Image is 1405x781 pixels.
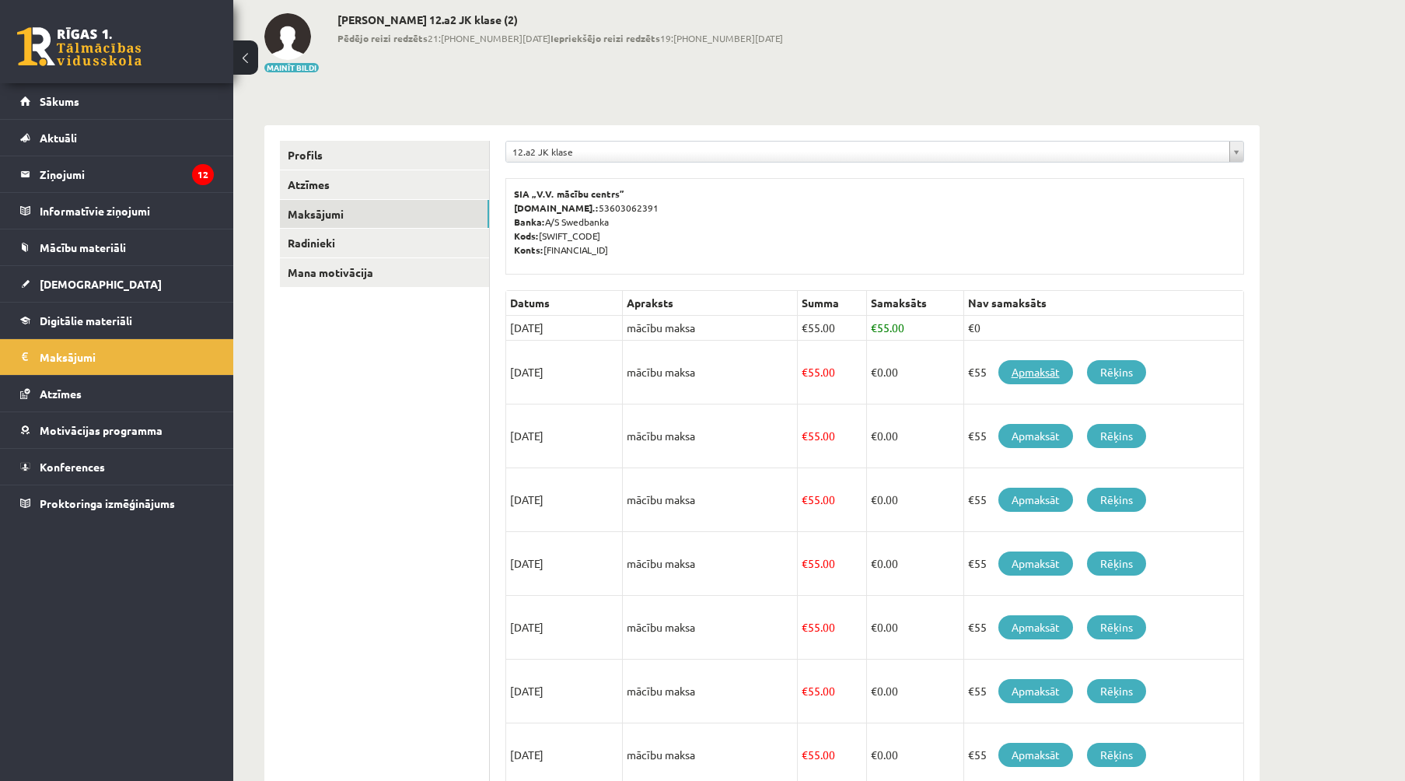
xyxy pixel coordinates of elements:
[514,187,625,200] b: SIA „V.V. mācību centrs”
[192,164,214,185] i: 12
[871,748,877,762] span: €
[798,405,867,468] td: 55.00
[20,376,214,412] a: Atzīmes
[40,240,126,254] span: Mācību materiāli
[798,532,867,596] td: 55.00
[802,620,808,634] span: €
[998,552,1073,576] a: Apmaksāt
[506,468,623,532] td: [DATE]
[337,32,428,44] b: Pēdējo reizi redzēts
[40,496,175,510] span: Proktoringa izmēģinājums
[506,660,623,723] td: [DATE]
[623,468,798,532] td: mācību maksa
[20,449,214,485] a: Konferences
[866,291,963,316] th: Samaksāts
[20,485,214,521] a: Proktoringa izmēģinājums
[280,200,489,229] a: Maksājumi
[40,460,105,474] span: Konferences
[1087,360,1146,384] a: Rēķins
[17,27,142,66] a: Rīgas 1. Tālmācības vidusskola
[866,316,963,341] td: 55.00
[1087,488,1146,512] a: Rēķins
[1087,424,1146,448] a: Rēķins
[802,684,808,698] span: €
[514,229,539,242] b: Kods:
[963,405,1243,468] td: €55
[20,339,214,375] a: Maksājumi
[40,387,82,401] span: Atzīmes
[20,412,214,448] a: Motivācijas programma
[623,291,798,316] th: Apraksts
[866,532,963,596] td: 0.00
[802,556,808,570] span: €
[802,429,808,443] span: €
[871,684,877,698] span: €
[963,316,1243,341] td: €0
[871,620,877,634] span: €
[506,316,623,341] td: [DATE]
[866,405,963,468] td: 0.00
[998,424,1073,448] a: Apmaksāt
[798,468,867,532] td: 55.00
[963,660,1243,723] td: €55
[280,170,489,199] a: Atzīmes
[998,615,1073,639] a: Apmaksāt
[866,596,963,660] td: 0.00
[963,468,1243,532] td: €55
[514,201,599,214] b: [DOMAIN_NAME].:
[40,313,132,327] span: Digitālie materiāli
[798,341,867,405] td: 55.00
[512,142,1223,162] span: 12.a2 JK klase
[871,492,877,506] span: €
[963,532,1243,596] td: €55
[866,468,963,532] td: 0.00
[998,743,1073,767] a: Apmaksāt
[264,13,311,60] img: Eduards Maksimovs
[20,303,214,338] a: Digitālie materiāli
[506,532,623,596] td: [DATE]
[264,63,319,72] button: Mainīt bildi
[20,120,214,156] a: Aktuāli
[506,142,1243,162] a: 12.a2 JK klase
[40,277,162,291] span: [DEMOGRAPHIC_DATA]
[506,596,623,660] td: [DATE]
[506,341,623,405] td: [DATE]
[506,405,623,468] td: [DATE]
[280,229,489,257] a: Radinieki
[40,156,214,192] legend: Ziņojumi
[337,13,783,26] h2: [PERSON_NAME] 12.a2 JK klase (2)
[280,258,489,287] a: Mana motivācija
[998,679,1073,703] a: Apmaksāt
[802,365,808,379] span: €
[963,291,1243,316] th: Nav samaksāts
[1087,743,1146,767] a: Rēķins
[550,32,660,44] b: Iepriekšējo reizi redzēts
[40,94,79,108] span: Sākums
[866,341,963,405] td: 0.00
[866,660,963,723] td: 0.00
[40,193,214,229] legend: Informatīvie ziņojumi
[20,193,214,229] a: Informatīvie ziņojumi
[623,341,798,405] td: mācību maksa
[963,341,1243,405] td: €55
[40,339,214,375] legend: Maksājumi
[798,596,867,660] td: 55.00
[802,748,808,762] span: €
[514,243,543,256] b: Konts:
[998,360,1073,384] a: Apmaksāt
[1087,552,1146,576] a: Rēķins
[1087,615,1146,639] a: Rēķins
[871,320,877,334] span: €
[514,187,1235,257] p: 53603062391 A/S Swedbanka [SWIFT_CODE] [FINANCIAL_ID]
[871,365,877,379] span: €
[20,156,214,192] a: Ziņojumi12
[337,31,783,45] span: 21:[PHONE_NUMBER][DATE] 19:[PHONE_NUMBER][DATE]
[623,660,798,723] td: mācību maksa
[623,532,798,596] td: mācību maksa
[40,131,77,145] span: Aktuāli
[871,429,877,443] span: €
[623,596,798,660] td: mācību maksa
[623,405,798,468] td: mācību maksa
[998,488,1073,512] a: Apmaksāt
[798,316,867,341] td: 55.00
